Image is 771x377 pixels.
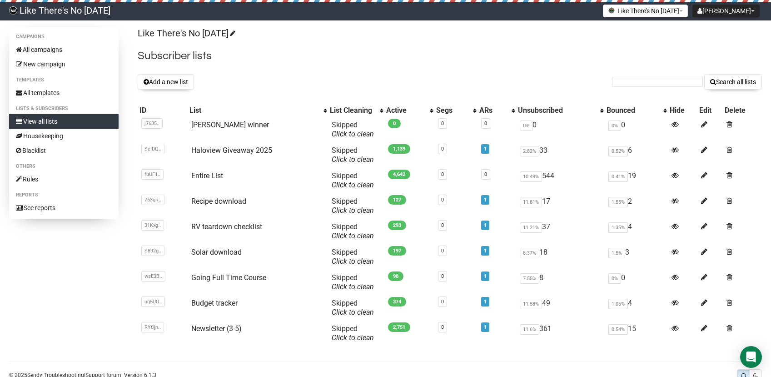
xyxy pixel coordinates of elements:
[9,85,119,100] a: All templates
[484,222,487,228] a: 1
[520,273,539,284] span: 7.55%
[388,119,401,128] span: 0
[608,146,628,156] span: 0.52%
[520,222,542,233] span: 11.21%
[141,220,164,231] span: 31Kxg..
[434,104,478,117] th: Segs: No sort applied, activate to apply an ascending sort
[191,273,266,282] a: Going Full Time Course
[332,155,374,164] a: Click to clean
[191,248,242,256] a: Solar download
[668,104,697,117] th: Hide: No sort applied, sorting is disabled
[388,221,406,230] span: 293
[605,270,668,295] td: 0
[141,118,163,129] span: j7635..
[388,170,410,179] span: 4,642
[332,130,374,138] a: Click to clean
[605,168,668,193] td: 19
[441,171,444,177] a: 0
[516,321,605,346] td: 361
[484,324,487,330] a: 1
[9,190,119,201] li: Reports
[441,197,444,203] a: 0
[141,144,164,154] span: ScIDQ..
[441,324,444,330] a: 0
[330,106,375,115] div: List Cleaning
[141,322,164,332] span: RYCjn..
[141,297,165,307] span: uq5UO..
[697,104,723,117] th: Edit: No sort applied, sorting is disabled
[605,193,668,219] td: 2
[516,219,605,244] td: 37
[332,324,374,342] span: Skipped
[441,146,444,152] a: 0
[9,129,119,143] a: Housekeeping
[520,146,539,156] span: 2.82%
[388,246,406,256] span: 197
[191,171,223,180] a: Entire List
[441,273,444,279] a: 0
[388,195,406,205] span: 127
[520,171,542,182] span: 10.49%
[603,5,688,17] button: Like There's No [DATE]
[516,168,605,193] td: 544
[332,181,374,189] a: Click to clean
[9,31,119,42] li: Campaigns
[9,75,119,85] li: Templates
[332,206,374,215] a: Click to clean
[608,248,625,258] span: 1.5%
[608,222,628,233] span: 1.35%
[725,106,760,115] div: Delete
[605,219,668,244] td: 4
[605,142,668,168] td: 6
[388,144,410,154] span: 1,139
[484,146,487,152] a: 1
[608,324,628,335] span: 0.54%
[441,222,444,228] a: 0
[332,121,374,138] span: Skipped
[188,104,328,117] th: List: No sort applied, activate to apply an ascending sort
[388,297,406,307] span: 374
[332,197,374,215] span: Skipped
[516,142,605,168] td: 33
[518,106,596,115] div: Unsubscribed
[478,104,516,117] th: ARs: No sort applied, activate to apply an ascending sort
[332,231,374,240] a: Click to clean
[191,299,238,307] a: Budget tracker
[141,246,164,256] span: S892g..
[436,106,469,115] div: Segs
[608,273,621,284] span: 0%
[484,299,487,305] a: 1
[388,271,403,281] span: 98
[332,248,374,266] span: Skipped
[388,322,410,332] span: 2,751
[516,193,605,219] td: 17
[138,28,234,39] a: Like There's No [DATE]
[332,308,374,317] a: Click to clean
[328,104,384,117] th: List Cleaning: No sort applied, activate to apply an ascending sort
[608,171,628,182] span: 0.41%
[605,321,668,346] td: 15
[516,117,605,142] td: 0
[332,171,374,189] span: Skipped
[520,248,539,258] span: 8.37%
[9,103,119,114] li: Lists & subscribers
[9,143,119,158] a: Blacklist
[699,106,721,115] div: Edit
[484,248,487,254] a: 1
[189,106,319,115] div: List
[139,106,186,115] div: ID
[670,106,696,115] div: Hide
[605,244,668,270] td: 3
[516,295,605,321] td: 49
[608,7,615,14] img: 1.png
[141,271,165,281] span: wsE3B..
[9,161,119,172] li: Others
[141,169,164,180] span: fuUF1..
[384,104,434,117] th: Active: No sort applied, activate to apply an ascending sort
[484,273,487,279] a: 1
[138,74,194,90] button: Add a new list
[191,146,272,155] a: Haloview Giveaway 2025
[191,121,269,129] a: [PERSON_NAME] winner
[9,57,119,71] a: New campaign
[516,244,605,270] td: 18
